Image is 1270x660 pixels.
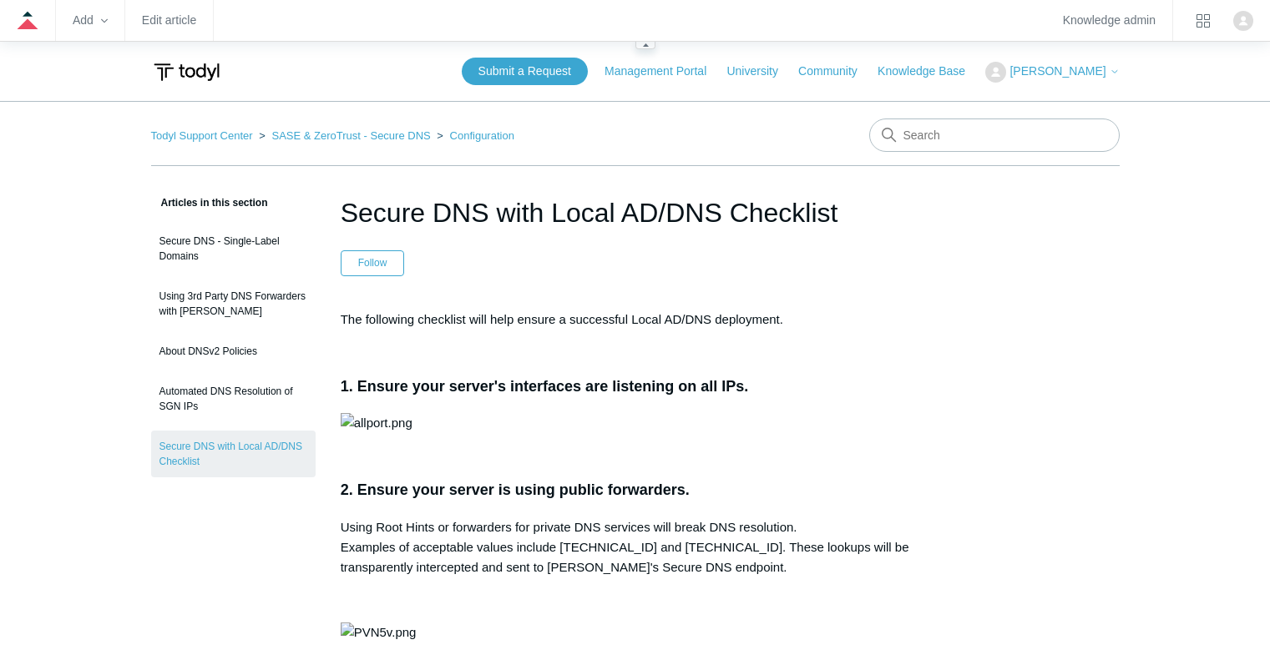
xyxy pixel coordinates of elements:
[878,63,982,80] a: Knowledge Base
[73,16,108,25] zd-hc-trigger: Add
[341,622,417,642] img: PVN5v.png
[798,63,874,80] a: Community
[341,193,930,233] h1: Secure DNS with Local AD/DNS Checklist
[256,129,433,142] li: SASE & ZeroTrust - Secure DNS
[151,431,316,477] a: Secure DNS with Local AD/DNS Checklist
[341,517,930,577] p: Using Root Hints or forwarders for private DNS services will break DNS resolution. Examples of ac...
[341,478,930,502] h3: 2. Ensure your server is using public forwarders.
[635,41,655,49] zd-hc-resizer: Guide navigation
[726,63,794,80] a: University
[462,58,588,85] a: Submit a Request
[151,335,316,367] a: About DNSv2 Policies
[151,57,222,88] img: Todyl Support Center Help Center home page
[341,310,930,330] p: The following checklist will help ensure a successful Local AD/DNS deployment.
[151,225,316,272] a: Secure DNS - Single-Label Domains
[151,197,268,209] span: Articles in this section
[1063,16,1156,25] a: Knowledge admin
[151,129,253,142] a: Todyl Support Center
[450,129,514,142] a: Configuration
[985,62,1119,83] button: [PERSON_NAME]
[142,16,196,25] a: Edit article
[271,129,430,142] a: SASE & ZeroTrust - Secure DNS
[869,118,1120,152] input: Search
[151,375,316,422] a: Automated DNS Resolution of SGN IPs
[1233,11,1253,31] zd-hc-trigger: Click your profile icon to open the profile menu
[151,129,256,142] li: Todyl Support Center
[341,375,930,399] h3: 1. Ensure your server's interfaces are listening on all IPs.
[1009,64,1106,78] span: [PERSON_NAME]
[1233,11,1253,31] img: user avatar
[341,250,405,275] button: Follow Article
[151,280,316,327] a: Using 3rd Party DNS Forwarders with [PERSON_NAME]
[605,63,723,80] a: Management Portal
[433,129,514,142] li: Configuration
[341,413,412,433] img: allport.png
